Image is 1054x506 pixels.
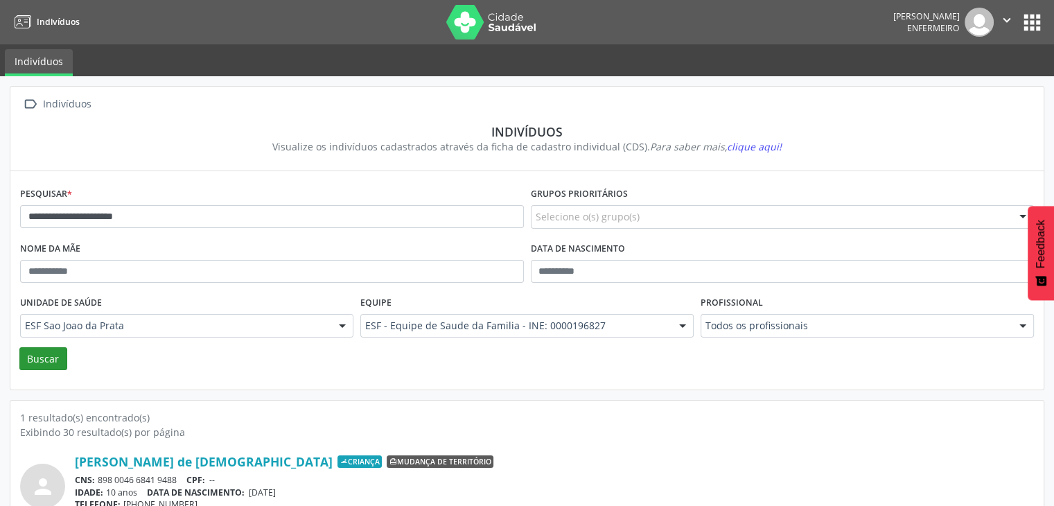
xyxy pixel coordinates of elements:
[337,455,382,468] span: Criança
[30,139,1024,154] div: Visualize os indivíduos cadastrados através da ficha de cadastro individual (CDS).
[40,94,94,114] div: Indivíduos
[75,487,1034,498] div: 10 anos
[360,293,392,314] label: Equipe
[75,474,1034,486] div: 898 0046 6841 9488
[20,184,72,205] label: Pesquisar
[25,319,325,333] span: ESF Sao Joao da Prata
[907,22,960,34] span: Enfermeiro
[5,49,73,76] a: Indivíduos
[30,124,1024,139] div: Indivíduos
[1035,220,1047,268] span: Feedback
[20,94,94,114] a:  Indivíduos
[531,184,628,205] label: Grupos prioritários
[365,319,665,333] span: ESF - Equipe de Saude da Familia - INE: 0000196827
[147,487,245,498] span: DATA DE NASCIMENTO:
[75,487,103,498] span: IDADE:
[20,238,80,260] label: Nome da mãe
[20,293,102,314] label: Unidade de saúde
[10,10,80,33] a: Indivíduos
[536,209,640,224] span: Selecione o(s) grupo(s)
[705,319,1005,333] span: Todos os profissionais
[20,425,1034,439] div: Exibindo 30 resultado(s) por página
[531,238,625,260] label: Data de nascimento
[701,293,763,314] label: Profissional
[893,10,960,22] div: [PERSON_NAME]
[999,12,1015,28] i: 
[387,455,493,468] span: Mudança de território
[30,474,55,499] i: person
[249,487,276,498] span: [DATE]
[727,140,782,153] span: clique aqui!
[1020,10,1044,35] button: apps
[37,16,80,28] span: Indivíduos
[20,410,1034,425] div: 1 resultado(s) encontrado(s)
[965,8,994,37] img: img
[994,8,1020,37] button: 
[75,454,333,469] a: [PERSON_NAME] de [DEMOGRAPHIC_DATA]
[20,94,40,114] i: 
[1028,206,1054,300] button: Feedback - Mostrar pesquisa
[75,474,95,486] span: CNS:
[19,347,67,371] button: Buscar
[186,474,205,486] span: CPF:
[650,140,782,153] i: Para saber mais,
[209,474,215,486] span: --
